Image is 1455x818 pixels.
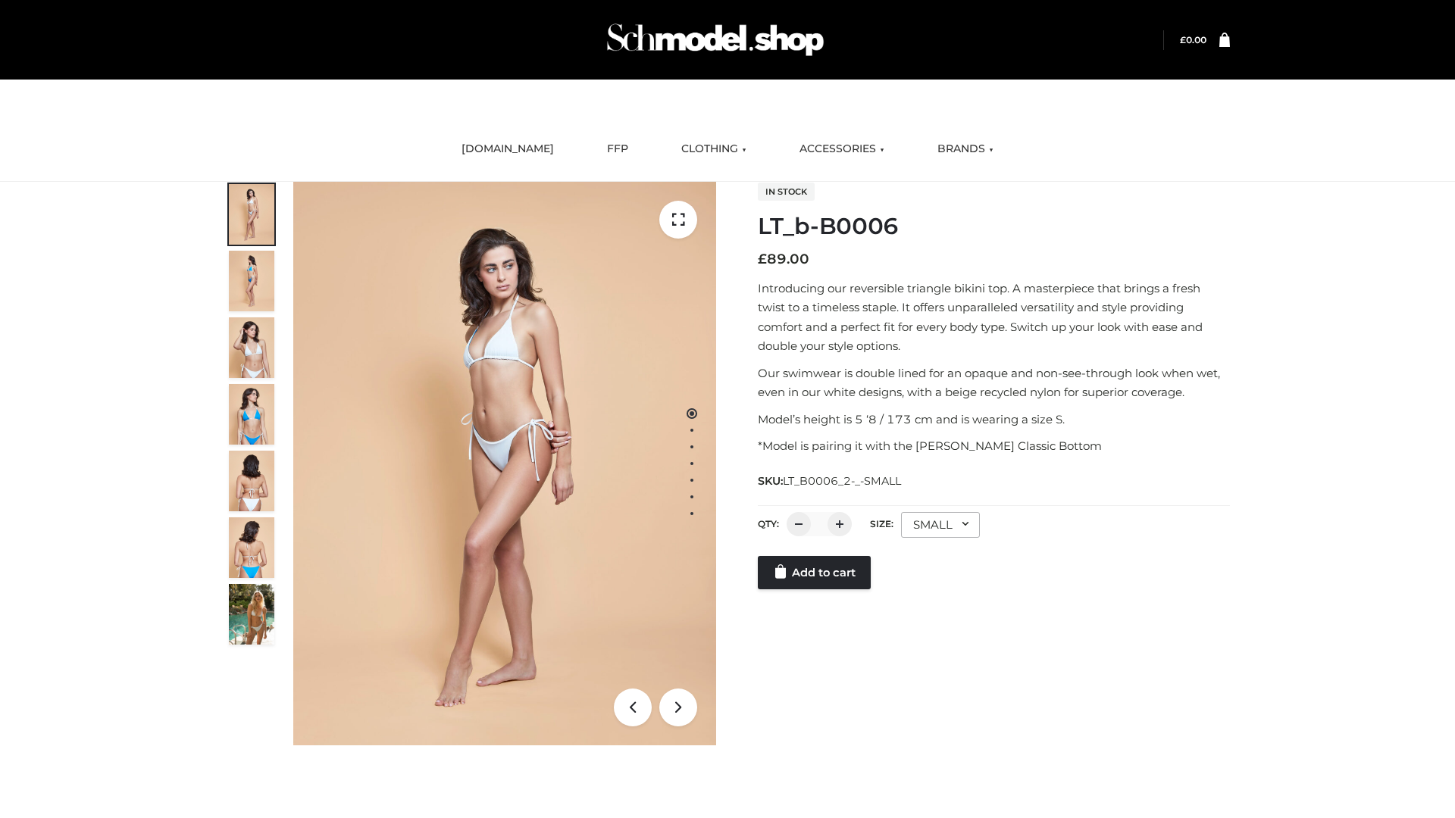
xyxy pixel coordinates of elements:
a: ACCESSORIES [788,133,896,166]
a: [DOMAIN_NAME] [450,133,565,166]
img: ArielClassicBikiniTop_CloudNine_AzureSky_OW114ECO_4-scaled.jpg [229,384,274,445]
a: Add to cart [758,556,871,589]
p: Model’s height is 5 ‘8 / 173 cm and is wearing a size S. [758,410,1230,429]
span: £ [758,251,767,267]
img: ArielClassicBikiniTop_CloudNine_AzureSky_OW114ECO_8-scaled.jpg [229,517,274,578]
img: Arieltop_CloudNine_AzureSky2.jpg [229,584,274,645]
h1: LT_b-B0006 [758,213,1230,240]
div: SMALL [901,512,980,538]
a: CLOTHING [670,133,758,166]
a: BRANDS [926,133,1005,166]
bdi: 89.00 [758,251,809,267]
label: QTY: [758,518,779,529]
bdi: 0.00 [1180,34,1206,45]
img: ArielClassicBikiniTop_CloudNine_AzureSky_OW114ECO_7-scaled.jpg [229,451,274,511]
p: Introducing our reversible triangle bikini top. A masterpiece that brings a fresh twist to a time... [758,279,1230,356]
p: *Model is pairing it with the [PERSON_NAME] Classic Bottom [758,436,1230,456]
a: £0.00 [1180,34,1206,45]
img: ArielClassicBikiniTop_CloudNine_AzureSky_OW114ECO_1 [293,182,716,745]
span: £ [1180,34,1186,45]
img: ArielClassicBikiniTop_CloudNine_AzureSky_OW114ECO_2-scaled.jpg [229,251,274,311]
span: In stock [758,183,815,201]
span: LT_B0006_2-_-SMALL [783,474,901,488]
label: Size: [870,518,893,529]
img: Schmodel Admin 964 [602,10,829,70]
a: FFP [596,133,640,166]
img: ArielClassicBikiniTop_CloudNine_AzureSky_OW114ECO_1-scaled.jpg [229,184,274,245]
img: ArielClassicBikiniTop_CloudNine_AzureSky_OW114ECO_3-scaled.jpg [229,317,274,378]
span: SKU: [758,472,903,490]
p: Our swimwear is double lined for an opaque and non-see-through look when wet, even in our white d... [758,364,1230,402]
